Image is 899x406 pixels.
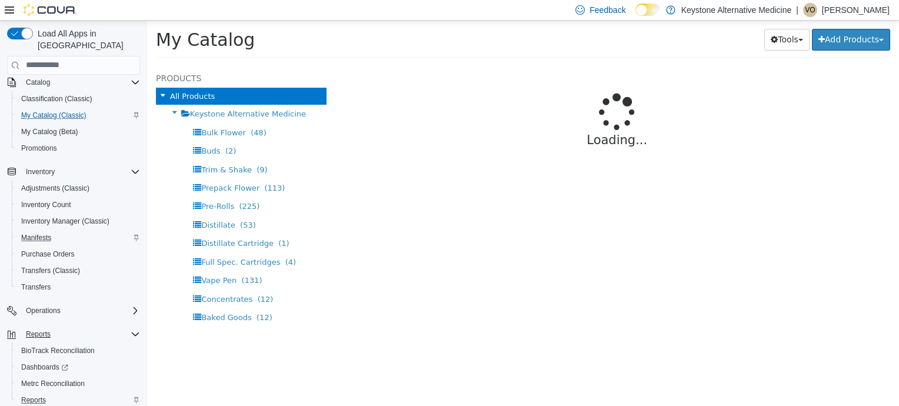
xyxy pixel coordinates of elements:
[78,126,89,135] span: (2)
[21,217,109,226] span: Inventory Manager (Classic)
[117,163,138,172] span: (113)
[54,274,105,283] span: Concentrates
[21,379,85,388] span: Metrc Reconciliation
[665,8,743,30] button: Add Products
[16,92,97,106] a: Classification (Classic)
[54,126,73,135] span: Buds
[111,274,126,283] span: (12)
[16,198,140,212] span: Inventory Count
[21,165,59,179] button: Inventory
[803,3,817,17] div: Victoria Ortiz
[12,180,145,197] button: Adjustments (Classic)
[9,9,108,29] span: My Catalog
[12,375,145,392] button: Metrc Reconciliation
[16,108,91,122] a: My Catalog (Classic)
[12,197,145,213] button: Inventory Count
[21,94,92,104] span: Classification (Classic)
[21,200,71,209] span: Inventory Count
[16,92,140,106] span: Classification (Classic)
[54,255,89,264] span: Vape Pen
[635,4,660,16] input: Dark Mode
[21,165,140,179] span: Inventory
[16,377,89,391] a: Metrc Reconciliation
[12,91,145,107] button: Classification (Classic)
[21,233,51,242] span: Manifests
[16,198,76,212] a: Inventory Count
[16,264,85,278] a: Transfers (Classic)
[23,71,68,80] span: All Products
[16,231,56,245] a: Manifests
[26,78,50,87] span: Catalog
[16,141,62,155] a: Promotions
[54,108,98,117] span: Bulk Flower
[16,141,140,155] span: Promotions
[21,144,57,153] span: Promotions
[21,75,140,89] span: Catalog
[12,213,145,229] button: Inventory Manager (Classic)
[54,163,112,172] span: Prepack Flower
[21,127,78,137] span: My Catalog (Beta)
[822,3,890,17] p: [PERSON_NAME]
[54,292,104,301] span: Baked Goods
[16,360,140,374] span: Dashboards
[21,362,68,372] span: Dashboards
[21,346,95,355] span: BioTrack Reconciliation
[54,145,105,154] span: Trim & Shake
[16,181,94,195] a: Adjustments (Classic)
[26,306,61,315] span: Operations
[16,280,55,294] a: Transfers
[26,330,51,339] span: Reports
[16,125,83,139] a: My Catalog (Beta)
[21,249,75,259] span: Purchase Orders
[21,304,65,318] button: Operations
[2,326,145,342] button: Reports
[2,302,145,319] button: Operations
[16,181,140,195] span: Adjustments (Classic)
[2,74,145,91] button: Catalog
[232,111,708,129] p: Loading...
[24,4,76,16] img: Cova
[12,279,145,295] button: Transfers
[16,344,140,358] span: BioTrack Reconciliation
[21,75,55,89] button: Catalog
[16,125,140,139] span: My Catalog (Beta)
[590,4,625,16] span: Feedback
[21,327,140,341] span: Reports
[12,107,145,124] button: My Catalog (Classic)
[43,89,159,98] span: Keystone Alternative Medicine
[12,124,145,140] button: My Catalog (Beta)
[16,108,140,122] span: My Catalog (Classic)
[21,282,51,292] span: Transfers
[681,3,792,17] p: Keystone Alternative Medicine
[9,51,179,65] h5: Products
[617,8,662,30] button: Tools
[16,280,140,294] span: Transfers
[109,292,125,301] span: (12)
[21,395,46,405] span: Reports
[92,181,112,190] span: (225)
[21,304,140,318] span: Operations
[12,140,145,157] button: Promotions
[12,262,145,279] button: Transfers (Classic)
[16,231,140,245] span: Manifests
[16,214,114,228] a: Inventory Manager (Classic)
[2,164,145,180] button: Inventory
[21,266,80,275] span: Transfers (Classic)
[16,247,140,261] span: Purchase Orders
[796,3,798,17] p: |
[54,218,126,227] span: Distillate Cartridge
[12,229,145,246] button: Manifests
[138,237,149,246] span: (4)
[16,214,140,228] span: Inventory Manager (Classic)
[21,111,86,120] span: My Catalog (Classic)
[21,184,89,193] span: Adjustments (Classic)
[12,359,145,375] a: Dashboards
[93,200,109,209] span: (53)
[21,327,55,341] button: Reports
[54,181,87,190] span: Pre-Rolls
[95,255,115,264] span: (131)
[16,344,99,358] a: BioTrack Reconciliation
[12,246,145,262] button: Purchase Orders
[54,200,88,209] span: Distillate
